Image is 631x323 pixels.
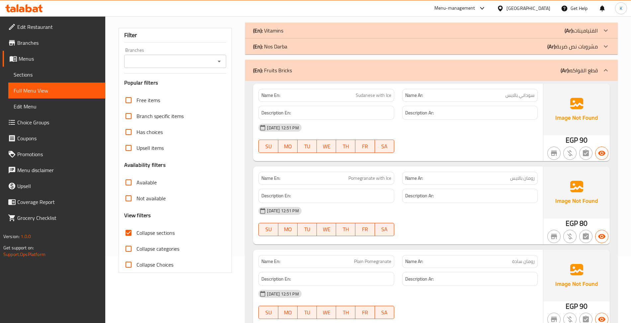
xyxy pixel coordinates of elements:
button: Purchased item [563,147,577,160]
span: Branch specific items [136,112,184,120]
button: WE [317,306,336,319]
span: Sections [14,71,100,79]
span: SA [378,142,392,151]
strong: Description En: [261,109,291,117]
strong: Name En: [261,92,280,99]
span: Choice Groups [17,118,100,126]
span: سوداني بالايس [505,92,535,99]
span: EGP [566,134,578,147]
span: Edit Menu [14,102,100,110]
div: [GEOGRAPHIC_DATA] [506,5,550,12]
a: Edit Restaurant [3,19,105,35]
span: Edit Restaurant [17,23,100,31]
p: Fruits Bricks [253,66,292,74]
strong: Name En: [261,258,280,265]
b: (En): [253,41,263,51]
span: Coverage Report [17,198,100,206]
a: Coupons [3,130,105,146]
button: WE [317,223,336,236]
button: TU [298,223,317,236]
span: FR [358,308,372,317]
button: SU [258,223,278,236]
button: FR [355,306,375,319]
span: K [620,5,622,12]
p: الفتيامينات [565,27,598,34]
span: رومان بالايس [510,175,535,182]
span: TU [300,225,314,234]
span: Promotions [17,150,100,158]
b: (En): [253,26,263,35]
span: Full Menu View [14,87,100,95]
p: مشروبات نص ضربة [547,42,598,50]
span: TH [339,142,353,151]
span: Available [136,178,157,186]
a: Edit Menu [8,98,105,114]
button: MO [278,140,298,153]
span: Has choices [136,128,163,136]
a: Branches [3,35,105,51]
strong: Name En: [261,175,280,182]
span: 90 [580,134,587,147]
span: FR [358,225,372,234]
span: Plain Pomegranate [354,258,391,265]
button: Available [595,230,608,243]
span: Collapse categories [136,245,179,253]
span: EGP [566,300,578,313]
span: WE [319,225,333,234]
span: MO [281,142,295,151]
button: Open [215,57,224,66]
span: WE [319,308,333,317]
span: Grocery Checklist [17,214,100,222]
span: Collapse sections [136,229,175,237]
img: Ae5nvW7+0k+MAAAAAElFTkSuQmCC [543,166,610,218]
span: Collapse Choices [136,261,173,269]
span: FR [358,142,372,151]
span: Upsell [17,182,100,190]
a: Full Menu View [8,83,105,98]
span: MO [281,225,295,234]
strong: Description Ar: [405,109,434,117]
span: [DATE] 12:51 PM [264,291,301,297]
button: Available [595,147,608,160]
span: 90 [580,300,587,313]
span: Sudanese with Ice [356,92,391,99]
div: Menu-management [434,4,475,12]
span: WE [319,142,333,151]
span: Menus [19,55,100,63]
a: Menus [3,51,105,67]
strong: Description En: [261,192,291,200]
span: Version: [3,232,20,241]
b: (En): [253,65,263,75]
button: TH [336,223,355,236]
button: SA [375,140,394,153]
a: Coverage Report [3,194,105,210]
span: Branches [17,39,100,47]
button: FR [355,223,375,236]
strong: Name Ar: [405,175,423,182]
span: رومان سادة [512,258,535,265]
strong: Name Ar: [405,258,423,265]
span: MO [281,308,295,317]
strong: Name Ar: [405,92,423,99]
div: (En): Vitamins(Ar):الفتيامينات [245,23,617,38]
span: SU [261,225,275,234]
span: Coupons [17,134,100,142]
span: 1.0.0 [21,232,31,241]
strong: Description Ar: [405,275,434,283]
a: Grocery Checklist [3,210,105,226]
strong: Description En: [261,275,291,283]
span: Menu disclaimer [17,166,100,174]
button: TU [298,140,317,153]
button: MO [278,223,298,236]
div: Filter [124,28,226,42]
div: (En): Nos Darba(Ar):مشروبات نص ضربة [245,38,617,54]
button: FR [355,140,375,153]
b: (Ar): [561,65,570,75]
span: EGP [566,217,578,230]
button: SA [375,306,394,319]
b: (Ar): [547,41,556,51]
button: WE [317,140,336,153]
span: SU [261,142,275,151]
h3: Popular filters [124,79,226,87]
a: Promotions [3,146,105,162]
